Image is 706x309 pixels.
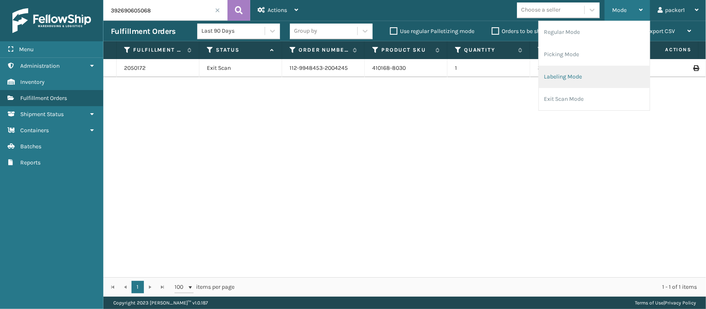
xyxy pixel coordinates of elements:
label: Status [216,46,266,54]
td: 112-9948453-2004245 [282,59,365,77]
i: Print Label [693,65,698,71]
li: Regular Mode [539,21,650,43]
span: Containers [20,127,49,134]
span: Mode [612,7,627,14]
span: Inventory [20,78,45,86]
p: Copyright 2023 [PERSON_NAME]™ v 1.0.187 [113,297,208,309]
div: 1 - 1 of 1 items [247,283,697,291]
div: | [635,297,696,309]
label: Use regular Palletizing mode [390,28,474,35]
a: Terms of Use [635,300,663,306]
label: Product SKU [381,46,431,54]
li: Exit Scan Mode [539,88,650,110]
span: 100 [175,283,187,291]
span: Fulfillment Orders [20,95,67,102]
label: Fulfillment Order Id [133,46,183,54]
td: 1 [448,59,530,77]
label: Order Number [299,46,349,54]
li: Labeling Mode [539,66,650,88]
img: logo [12,8,91,33]
label: Orders to be shipped [DATE] [492,28,572,35]
a: Privacy Policy [665,300,696,306]
div: Choose a seller [521,6,560,14]
span: Menu [19,46,34,53]
div: Group by [294,27,317,36]
span: Shipment Status [20,111,64,118]
span: Export CSV [646,28,675,35]
span: Actions [639,43,696,57]
h3: Fulfillment Orders [111,26,175,36]
span: Actions [268,7,287,14]
a: 2050172 [124,64,146,72]
td: Exit Scan [199,59,282,77]
a: 1 [132,281,144,293]
span: Reports [20,159,41,166]
label: Quantity [464,46,514,54]
a: 392690605068 [538,64,578,71]
a: 410168-8030 [372,64,406,71]
li: Picking Mode [539,43,650,66]
span: Administration [20,62,60,69]
span: Batches [20,143,41,150]
span: items per page [175,281,235,293]
div: Last 90 Days [201,27,266,36]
